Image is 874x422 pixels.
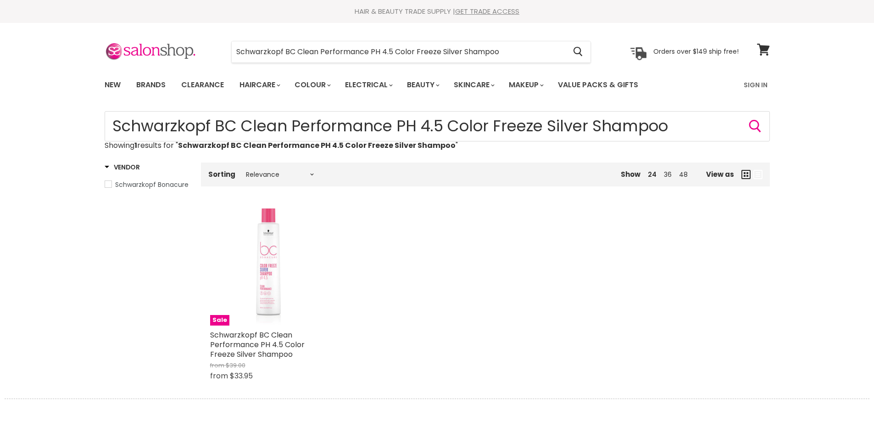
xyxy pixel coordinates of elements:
[105,180,189,190] a: Schwarzkopf Bonacure
[566,41,590,62] button: Search
[98,75,128,95] a: New
[288,75,336,95] a: Colour
[648,170,657,179] a: 24
[455,6,519,16] a: GET TRADE ACCESS
[210,330,305,360] a: Schwarzkopf BC Clean Performance PH 4.5 Color Freeze Silver Shampoo
[129,75,173,95] a: Brands
[502,75,549,95] a: Makeup
[134,140,137,151] strong: 1
[551,75,645,95] a: Value Packs & Gifts
[210,315,229,326] span: Sale
[93,72,781,98] nav: Main
[210,208,327,326] a: Schwarzkopf BC Clean Performance PH 4.5 Color Freeze Silver ShampooSale
[664,170,672,179] a: 36
[748,119,763,134] button: Search
[178,140,456,151] strong: Schwarzkopf BC Clean Performance PH 4.5 Color Freeze Silver Shampoo
[174,75,231,95] a: Clearance
[447,75,500,95] a: Skincare
[231,41,591,63] form: Product
[93,7,781,16] div: HAIR & BEAUTY TRADE SUPPLY |
[105,111,770,141] input: Search
[621,169,640,179] span: Show
[98,72,692,98] ul: Main menu
[338,75,398,95] a: Electrical
[230,371,253,381] span: $33.95
[233,75,286,95] a: Haircare
[210,371,228,381] span: from
[256,208,281,326] img: Schwarzkopf BC Clean Performance PH 4.5 Color Freeze Silver Shampoo
[706,170,734,178] span: View as
[232,41,566,62] input: Search
[210,361,224,370] span: from
[226,361,245,370] span: $39.00
[400,75,445,95] a: Beauty
[105,163,140,172] h3: Vendor
[653,47,739,56] p: Orders over $149 ship free!
[679,170,688,179] a: 48
[115,180,189,189] span: Schwarzkopf Bonacure
[105,111,770,141] form: Product
[738,75,773,95] a: Sign In
[105,141,770,150] p: Showing results for " "
[208,170,235,178] label: Sorting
